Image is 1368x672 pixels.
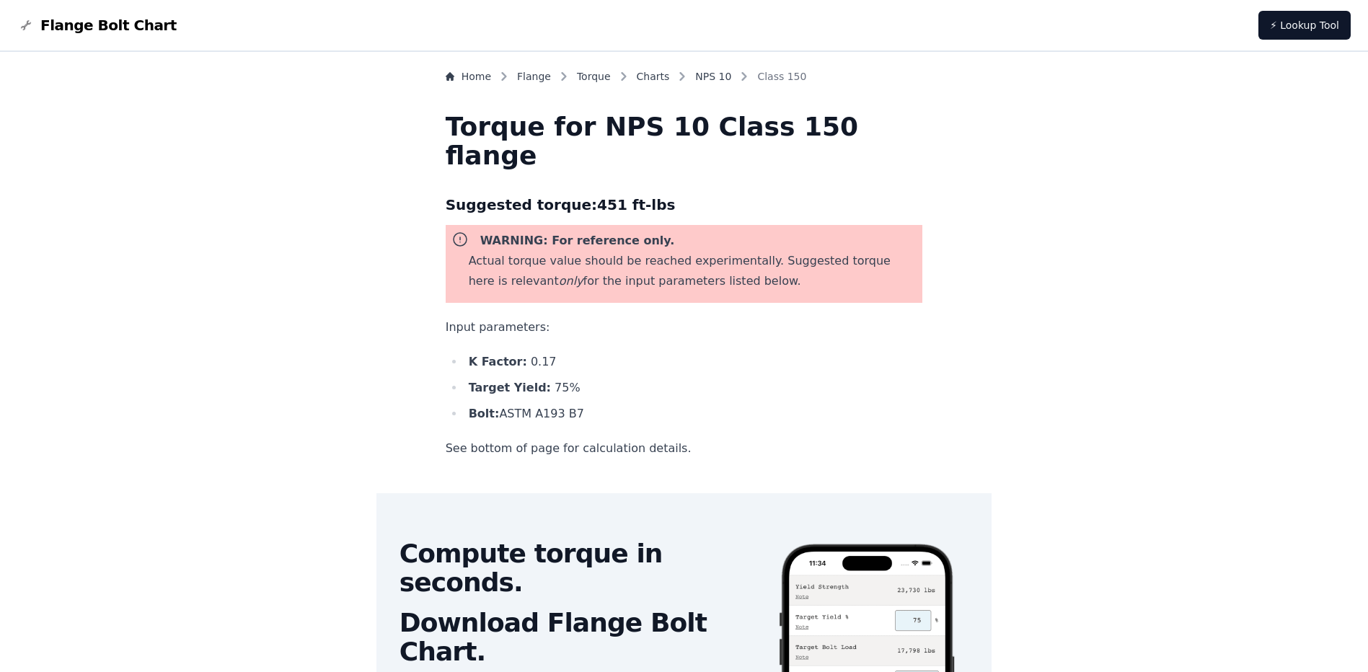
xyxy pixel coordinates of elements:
[446,193,923,216] h3: Suggested torque: 451 ft-lbs
[757,69,806,84] span: Class 150
[400,609,754,666] h2: Download Flange Bolt Chart.
[17,17,35,34] img: Flange Bolt Chart Logo
[469,251,917,291] p: Actual torque value should be reached experimentally. Suggested torque here is relevant for the i...
[480,234,675,247] b: WARNING: For reference only.
[1258,11,1351,40] a: ⚡ Lookup Tool
[637,69,670,84] a: Charts
[517,69,551,84] a: Flange
[695,69,731,84] a: NPS 10
[464,378,923,398] li: 75 %
[17,15,177,35] a: Flange Bolt Chart LogoFlange Bolt Chart
[469,381,551,394] b: Target Yield:
[469,355,527,368] b: K Factor:
[446,438,923,459] p: See bottom of page for calculation details.
[559,274,583,288] i: only
[464,404,923,424] li: ASTM A193 B7
[446,112,923,170] h1: Torque for NPS 10 Class 150 flange
[40,15,177,35] span: Flange Bolt Chart
[446,69,923,89] nav: Breadcrumb
[577,69,611,84] a: Torque
[400,539,754,597] h2: Compute torque in seconds.
[446,69,491,84] a: Home
[464,352,923,372] li: 0.17
[446,317,923,337] p: Input parameters:
[469,407,500,420] b: Bolt:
